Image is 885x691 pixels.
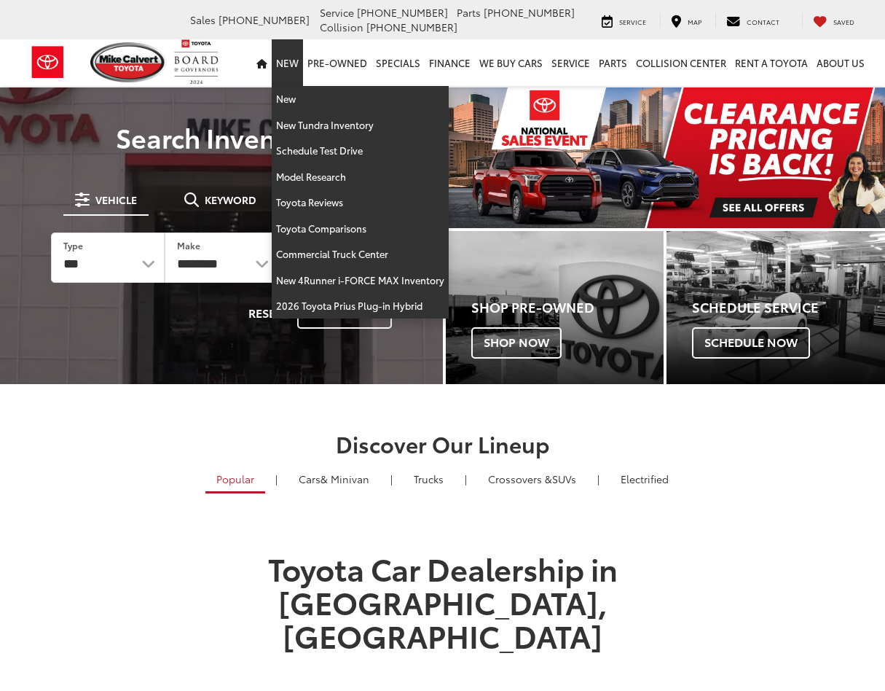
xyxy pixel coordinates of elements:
span: Collision [320,20,363,34]
span: [PHONE_NUMBER] [366,20,457,34]
span: Keyword [205,195,256,205]
a: New [272,39,303,86]
a: New 4Runner i-FORCE MAX Inventory [272,268,449,294]
h1: Toyota Car Dealership in [GEOGRAPHIC_DATA], [GEOGRAPHIC_DATA] [170,551,716,686]
span: [PHONE_NUMBER] [219,12,310,27]
a: 2026 Toyota Prius Plug-in Hybrid [272,293,449,319]
li: | [272,472,281,486]
a: Schedule Test Drive [272,138,449,164]
a: WE BUY CARS [475,39,547,86]
a: Trucks [403,466,455,491]
span: [PHONE_NUMBER] [357,5,448,20]
span: Crossovers & [488,472,552,486]
a: Toyota Reviews [272,190,449,216]
a: New [272,86,449,112]
a: Parts [594,39,632,86]
h4: Shop Pre-Owned [471,300,664,315]
span: Service [320,5,354,20]
a: Service [547,39,594,86]
a: Commercial Truck Center [272,241,449,268]
h2: Discover Our Lineup [28,432,858,456]
li: | [594,472,603,486]
a: Rent a Toyota [731,39,812,86]
img: Mike Calvert Toyota [90,42,168,82]
span: Service [619,17,646,26]
span: Sales [190,12,216,27]
li: | [387,472,396,486]
span: Shop Now [471,327,562,358]
span: [PHONE_NUMBER] [484,5,575,20]
a: Model Research [272,164,449,190]
a: Service [591,13,657,28]
li: | [461,472,471,486]
a: Home [252,39,272,86]
label: Make [177,239,200,251]
a: Contact [715,13,790,28]
a: SUVs [477,466,587,491]
a: Finance [425,39,475,86]
img: Toyota [20,39,75,86]
a: Electrified [610,466,680,491]
a: Specials [371,39,425,86]
a: Pre-Owned [303,39,371,86]
a: About Us [812,39,869,86]
a: Toyota Comparisons [272,216,449,242]
a: My Saved Vehicles [802,13,865,28]
a: Popular [205,466,265,493]
label: Type [63,239,83,251]
span: Schedule Now [692,327,810,358]
div: Toyota [666,231,885,384]
div: Toyota [446,231,664,384]
span: Parts [457,5,481,20]
a: Shop Pre-Owned Shop Now [446,231,664,384]
a: Map [660,13,712,28]
span: & Minivan [320,472,369,486]
h4: Schedule Service [692,300,885,315]
a: Cars [288,466,380,491]
span: Vehicle [95,195,137,205]
span: Saved [833,17,854,26]
button: Reset [236,297,294,329]
a: New Tundra Inventory [272,112,449,138]
a: Schedule Service Schedule Now [666,231,885,384]
a: Collision Center [632,39,731,86]
span: Map [688,17,701,26]
h3: Search Inventory [31,122,412,152]
span: Contact [747,17,779,26]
